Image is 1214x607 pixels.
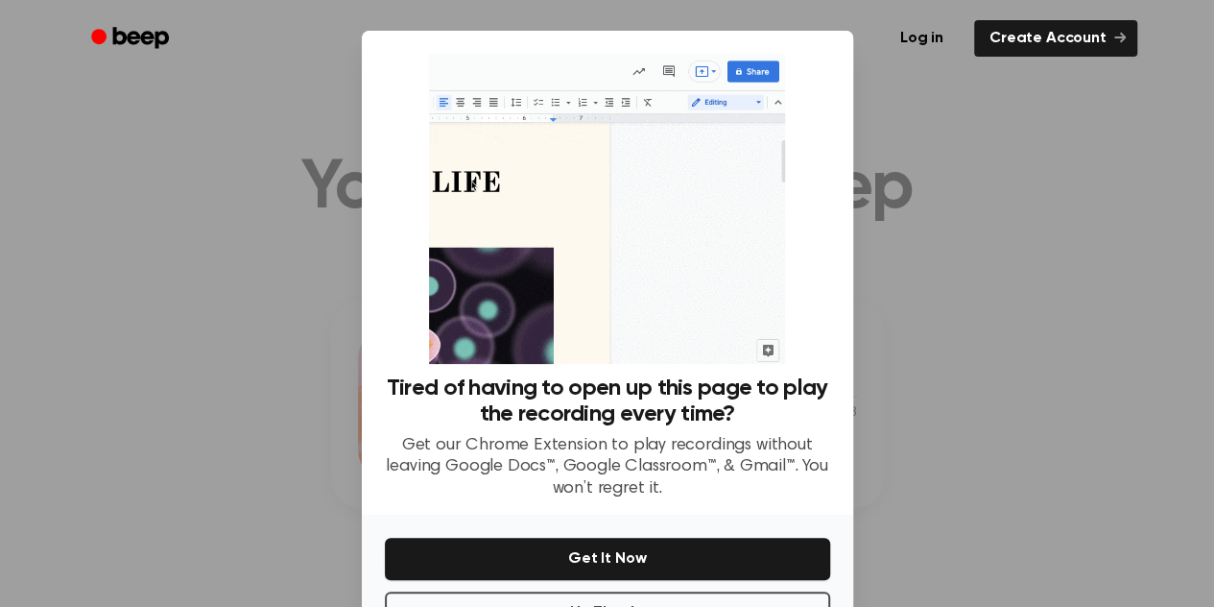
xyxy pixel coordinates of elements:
[881,16,963,61] a: Log in
[385,538,830,580] button: Get It Now
[78,20,186,58] a: Beep
[974,20,1137,57] a: Create Account
[385,376,830,427] h3: Tired of having to open up this page to play the recording every time?
[385,435,830,500] p: Get our Chrome Extension to play recordings without leaving Google Docs™, Google Classroom™, & Gm...
[429,54,785,364] img: Beep extension in action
